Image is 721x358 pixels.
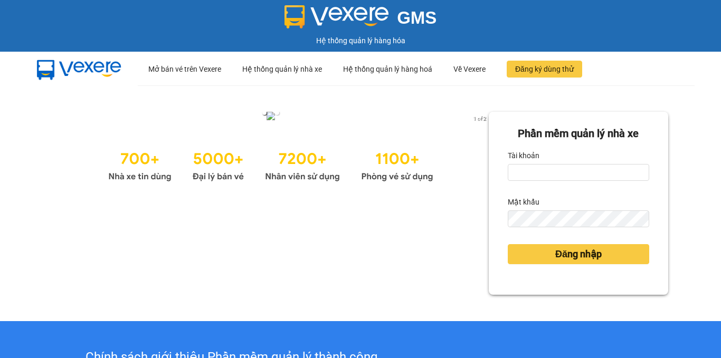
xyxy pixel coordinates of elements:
[26,52,132,86] img: mbUUG5Q.png
[508,210,649,227] input: Mật khẩu
[284,5,389,28] img: logo 2
[515,63,574,75] span: Đăng ký dùng thử
[275,111,279,115] li: slide item 2
[262,111,267,115] li: slide item 1
[397,8,437,27] span: GMS
[453,52,486,86] div: Về Vexere
[474,112,489,123] button: next slide / item
[555,247,602,262] span: Đăng nhập
[242,52,322,86] div: Hệ thống quản lý nhà xe
[343,52,432,86] div: Hệ thống quản lý hàng hoá
[507,61,582,78] button: Đăng ký dùng thử
[508,147,539,164] label: Tài khoản
[508,193,539,210] label: Mật khẩu
[53,112,68,123] button: previous slide / item
[508,164,649,181] input: Tài khoản
[148,52,221,86] div: Mở bán vé trên Vexere
[108,144,433,185] img: Statistics.png
[508,244,649,264] button: Đăng nhập
[284,16,437,24] a: GMS
[470,112,489,125] p: 1 of 2
[3,35,718,46] div: Hệ thống quản lý hàng hóa
[508,125,649,142] div: Phần mềm quản lý nhà xe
